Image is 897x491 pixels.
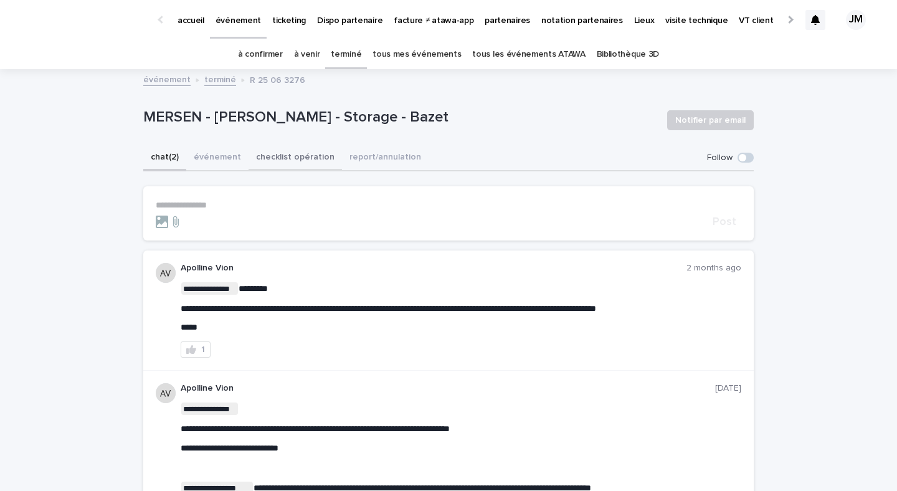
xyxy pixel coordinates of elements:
a: tous mes événements [373,40,461,69]
a: Bibliothèque 3D [597,40,659,69]
p: Follow [707,153,733,163]
button: Notifier par email [667,110,754,130]
p: Apolline Vion [181,383,715,394]
button: checklist opération [249,145,342,171]
p: MERSEN - [PERSON_NAME] - Storage - Bazet [143,108,657,126]
span: Notifier par email [675,114,746,126]
a: à confirmer [238,40,283,69]
a: terminé [204,72,236,86]
a: tous les événements ATAWA [472,40,585,69]
button: chat (2) [143,145,186,171]
a: terminé [331,40,361,69]
img: Ls34BcGeRexTGTNfXpUC [25,7,146,32]
span: Post [713,216,736,227]
p: [DATE] [715,383,741,394]
button: événement [186,145,249,171]
p: 2 months ago [686,263,741,274]
button: report/annulation [342,145,429,171]
button: Post [708,216,741,227]
a: à venir [294,40,320,69]
button: 1 [181,341,211,358]
div: JM [846,10,866,30]
div: 1 [201,345,205,354]
a: événement [143,72,191,86]
p: R 25 06 3276 [250,72,305,86]
p: Apolline Vion [181,263,686,274]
